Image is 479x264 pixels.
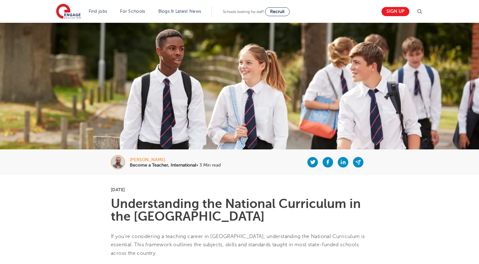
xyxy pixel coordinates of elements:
[381,7,409,16] a: Sign up
[130,163,196,167] b: Become a Teacher, International
[130,158,221,162] div: [PERSON_NAME]
[89,9,107,14] a: Find jobs
[265,7,290,16] a: Recruit
[270,9,285,14] span: Recruit
[111,234,365,256] span: If you’re considering a teaching career in [GEOGRAPHIC_DATA], understanding the National Curricul...
[130,163,221,167] p: • 3 Min read
[111,187,368,192] p: [DATE]
[111,198,368,223] h1: Understanding the National Curriculum in the [GEOGRAPHIC_DATA]
[223,9,264,14] span: Schools looking for staff
[56,4,81,20] img: Engage Education
[158,9,201,14] a: Blogs & Latest News
[120,9,145,14] a: For Schools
